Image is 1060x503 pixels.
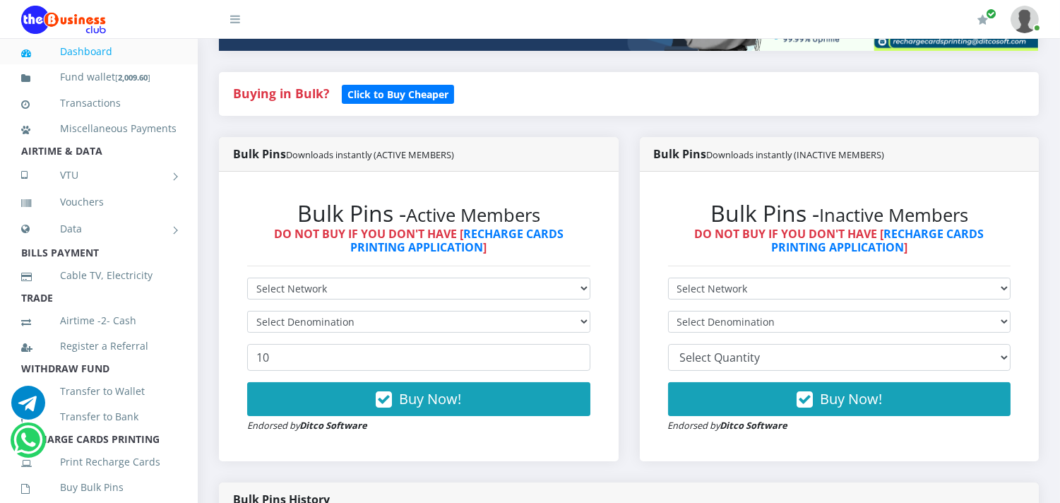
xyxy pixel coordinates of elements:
span: Renew/Upgrade Subscription [986,8,996,19]
strong: Bulk Pins [233,146,454,162]
a: RECHARGE CARDS PRINTING APPLICATION [771,226,984,255]
small: Endorsed by [668,419,788,432]
small: Active Members [406,203,540,227]
a: Vouchers [21,186,177,218]
button: Buy Now! [247,382,590,416]
strong: Ditco Software [720,419,788,432]
h2: Bulk Pins - [668,200,1011,227]
a: Register a Referral [21,330,177,362]
a: Miscellaneous Payments [21,112,177,145]
a: RECHARGE CARDS PRINTING APPLICATION [350,226,564,255]
a: Transactions [21,87,177,119]
small: Downloads instantly (ACTIVE MEMBERS) [286,148,454,161]
strong: Ditco Software [299,419,367,432]
small: Endorsed by [247,419,367,432]
strong: Buying in Bulk? [233,85,329,102]
small: Downloads instantly (INACTIVE MEMBERS) [707,148,885,161]
strong: DO NOT BUY IF YOU DON'T HAVE [ ] [694,226,984,255]
strong: DO NOT BUY IF YOU DON'T HAVE [ ] [274,226,564,255]
a: Chat for support [11,396,45,420]
a: Click to Buy Cheaper [342,85,454,102]
span: Buy Now! [399,389,461,408]
a: Data [21,211,177,247]
input: Enter Quantity [247,344,590,371]
a: Dashboard [21,35,177,68]
a: Cable TV, Electricity [21,259,177,292]
a: Fund wallet[2,009.60] [21,61,177,94]
a: Transfer to Bank [21,401,177,433]
b: 2,009.60 [118,72,148,83]
a: Transfer to Wallet [21,375,177,408]
b: Click to Buy Cheaper [347,88,448,101]
span: Buy Now! [820,389,882,408]
i: Renew/Upgrade Subscription [977,14,988,25]
a: Chat for support [14,434,43,457]
img: User [1011,6,1039,33]
small: [ ] [115,72,150,83]
a: VTU [21,158,177,193]
a: Print Recharge Cards [21,446,177,478]
small: Inactive Members [819,203,968,227]
button: Buy Now! [668,382,1011,416]
strong: Bulk Pins [654,146,885,162]
h2: Bulk Pins - [247,200,590,227]
a: Airtime -2- Cash [21,304,177,337]
img: Logo [21,6,106,34]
